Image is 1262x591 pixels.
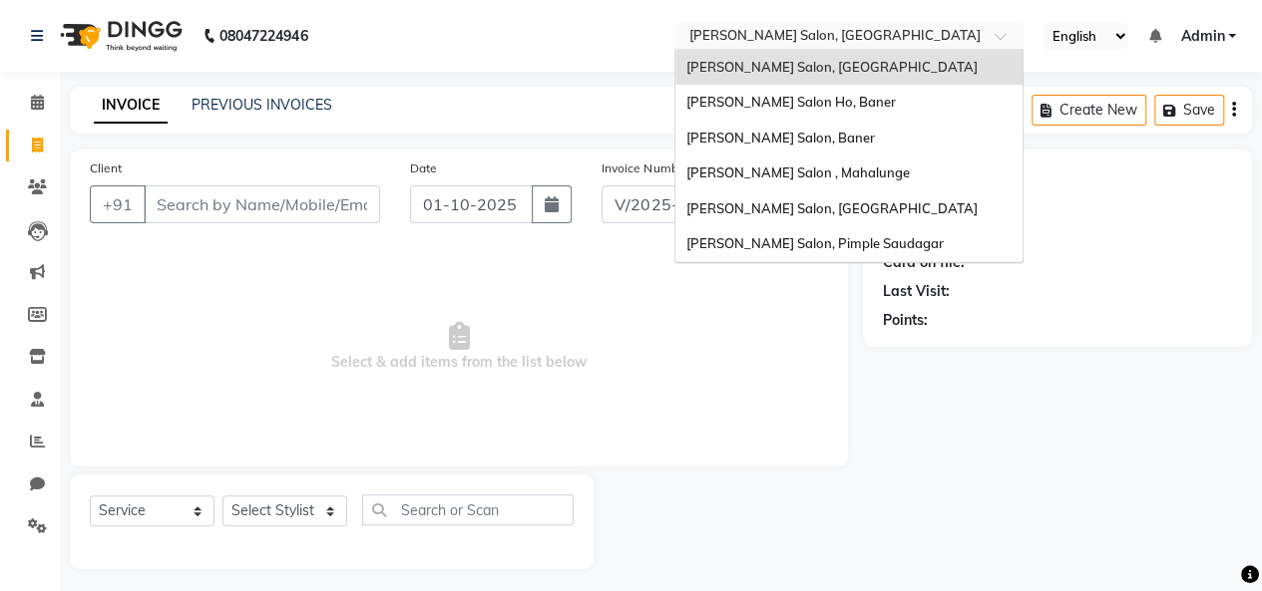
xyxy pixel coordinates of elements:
[94,88,168,124] a: INVOICE
[51,8,188,64] img: logo
[685,94,895,110] span: [PERSON_NAME] Salon Ho, Baner
[883,252,965,273] div: Card on file:
[674,49,1024,263] ng-dropdown-panel: Options list
[192,96,332,114] a: PREVIOUS INVOICES
[90,159,122,177] label: Client
[883,310,928,331] div: Points:
[90,185,146,223] button: +91
[362,494,574,525] input: Search or Scan
[685,235,943,251] span: [PERSON_NAME] Salon, Pimple Saudagar
[602,159,688,177] label: Invoice Number
[883,281,950,302] div: Last Visit:
[685,130,874,146] span: [PERSON_NAME] Salon, Baner
[685,59,977,75] span: [PERSON_NAME] Salon, [GEOGRAPHIC_DATA]
[1032,95,1146,126] button: Create New
[1154,95,1224,126] button: Save
[1180,26,1224,47] span: Admin
[219,8,307,64] b: 08047224946
[685,200,977,216] span: [PERSON_NAME] Salon, [GEOGRAPHIC_DATA]
[90,247,828,446] span: Select & add items from the list below
[685,164,909,180] span: [PERSON_NAME] Salon , Mahalunge
[410,159,437,177] label: Date
[144,185,380,223] input: Search by Name/Mobile/Email/Code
